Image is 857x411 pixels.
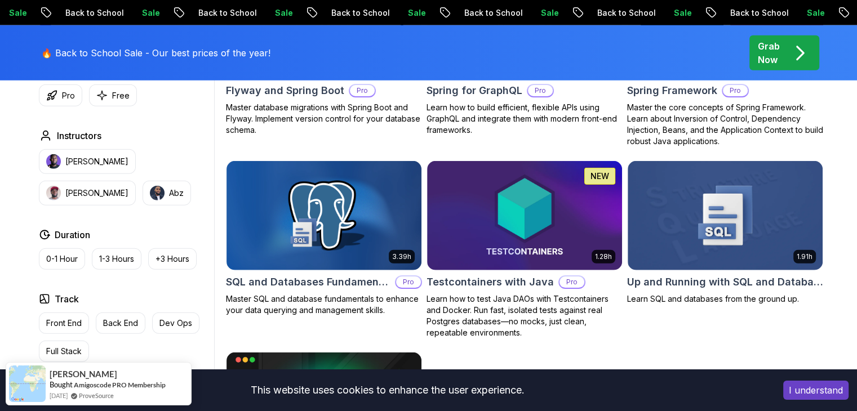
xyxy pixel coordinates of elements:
button: instructor img[PERSON_NAME] [39,149,136,174]
p: Sale [589,7,625,19]
button: instructor imgAbz [143,181,191,205]
p: 1.28h [595,252,612,261]
p: Front End [46,318,82,329]
p: Sale [456,7,492,19]
span: Bought [50,380,73,389]
h2: Spring Framework [627,83,717,99]
img: instructor img [46,186,61,200]
button: instructor img[PERSON_NAME] [39,181,136,205]
p: 🔥 Back to School Sale - Our best prices of the year! [41,46,270,60]
p: Back End [103,318,138,329]
p: Sale [722,7,758,19]
button: Back End [96,312,145,334]
p: Back to School [380,7,456,19]
h2: Up and Running with SQL and Databases [627,274,823,290]
button: Accept cookies [783,381,849,400]
h2: Instructors [57,129,101,142]
p: Dev Ops [159,318,192,329]
p: Back to School [247,7,323,19]
p: Learn SQL and databases from the ground up. [627,293,823,305]
h2: SQL and Databases Fundamentals [226,274,390,290]
button: Free [89,84,137,106]
p: +3 Hours [156,253,189,265]
p: 0-1 Hour [46,253,78,265]
p: Pro [350,85,375,96]
p: 1-3 Hours [99,253,134,265]
img: Up and Running with SQL and Databases card [628,161,823,270]
span: [DATE] [50,391,68,400]
img: provesource social proof notification image [9,365,46,402]
p: NEW [590,171,609,182]
p: Pro [396,276,421,288]
h2: Spring for GraphQL [427,83,522,99]
button: 0-1 Hour [39,248,85,270]
p: Sale [190,7,227,19]
button: Full Stack [39,341,89,362]
p: Learn how to test Java DAOs with Testcontainers and Docker. Run fast, isolated tests against real... [427,293,623,338]
a: Testcontainers with Java card1.28hNEWTestcontainers with JavaProLearn how to test Java DAOs with ... [427,160,623,338]
button: Front End [39,312,89,334]
h2: Flyway and Spring Boot [226,83,344,99]
p: 1.91h [797,252,812,261]
img: SQL and Databases Fundamentals card [227,161,421,270]
p: Abz [169,187,184,199]
p: Pro [723,85,748,96]
p: Pro [528,85,553,96]
a: ProveSource [79,391,114,400]
p: Master the core concepts of Spring Framework. Learn about Inversion of Control, Dependency Inject... [627,102,823,147]
button: Dev Ops [152,312,199,334]
p: 3.39h [392,252,411,261]
p: Back to School [646,7,722,19]
p: Free [112,90,130,101]
img: instructor img [150,186,165,200]
a: SQL and Databases Fundamentals card3.39hSQL and Databases FundamentalsProMaster SQL and database ... [226,160,422,316]
img: Testcontainers with Java card [427,161,622,270]
img: instructor img [46,154,61,169]
button: 1-3 Hours [92,248,141,270]
button: +3 Hours [148,248,197,270]
button: Pro [39,84,82,106]
p: [PERSON_NAME] [65,156,128,167]
p: Master database migrations with Spring Boot and Flyway. Implement version control for your databa... [226,102,422,136]
p: [PERSON_NAME] [65,187,128,199]
span: [PERSON_NAME] [50,369,117,379]
p: Full Stack [46,346,82,357]
div: This website uses cookies to enhance the user experience. [8,378,766,403]
p: Master SQL and database fundamentals to enhance your data querying and management skills. [226,293,422,316]
p: Back to School [513,7,589,19]
p: Back to School [779,7,855,19]
p: Learn how to build efficient, flexible APIs using GraphQL and integrate them with modern front-en... [427,102,623,136]
p: Pro [62,90,75,101]
p: Back to School [114,7,190,19]
p: Sale [57,7,94,19]
h2: Track [55,292,79,306]
h2: Testcontainers with Java [427,274,554,290]
p: Pro [560,276,584,288]
p: Sale [323,7,359,19]
p: Grab Now [758,39,780,66]
a: Amigoscode PRO Membership [74,380,166,390]
h2: Duration [55,228,90,242]
a: Up and Running with SQL and Databases card1.91hUp and Running with SQL and DatabasesLearn SQL and... [627,160,823,305]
